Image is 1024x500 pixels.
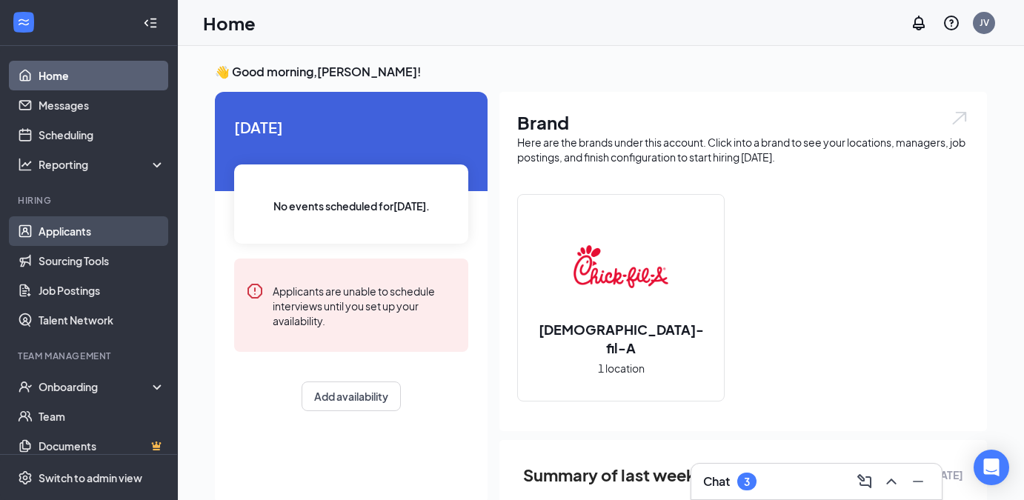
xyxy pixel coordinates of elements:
button: Minimize [906,470,930,493]
a: Team [39,401,165,431]
a: Home [39,61,165,90]
div: Hiring [18,194,162,207]
button: ChevronUp [880,470,903,493]
h2: [DEMOGRAPHIC_DATA]-fil-A [518,320,724,357]
img: Chick-fil-A [573,219,668,314]
a: DocumentsCrown [39,431,165,461]
img: open.6027fd2a22e1237b5b06.svg [950,110,969,127]
a: Messages [39,90,165,120]
div: Switch to admin view [39,470,142,485]
span: No events scheduled for [DATE] . [273,198,430,214]
svg: Error [246,282,264,300]
svg: Notifications [910,14,928,32]
div: JV [980,16,989,29]
svg: ChevronUp [882,473,900,490]
a: Sourcing Tools [39,246,165,276]
svg: Collapse [143,16,158,30]
div: Here are the brands under this account. Click into a brand to see your locations, managers, job p... [517,135,969,164]
div: Reporting [39,157,166,172]
svg: Analysis [18,157,33,172]
button: Add availability [302,381,401,411]
div: Applicants are unable to schedule interviews until you set up your availability. [273,282,456,328]
h3: Chat [703,473,730,490]
svg: Minimize [909,473,927,490]
svg: WorkstreamLogo [16,15,31,30]
span: [DATE] [234,116,468,139]
svg: UserCheck [18,379,33,394]
a: Job Postings [39,276,165,305]
svg: QuestionInfo [942,14,960,32]
a: Talent Network [39,305,165,335]
h1: Brand [517,110,969,135]
div: 3 [744,476,750,488]
svg: Settings [18,470,33,485]
button: ComposeMessage [853,470,877,493]
a: Applicants [39,216,165,246]
div: Open Intercom Messenger [974,450,1009,485]
h3: 👋 Good morning, [PERSON_NAME] ! [215,64,987,80]
span: 1 location [598,360,645,376]
div: Team Management [18,350,162,362]
svg: ComposeMessage [856,473,874,490]
span: Summary of last week [523,462,696,488]
a: Scheduling [39,120,165,150]
h1: Home [203,10,256,36]
div: Onboarding [39,379,153,394]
